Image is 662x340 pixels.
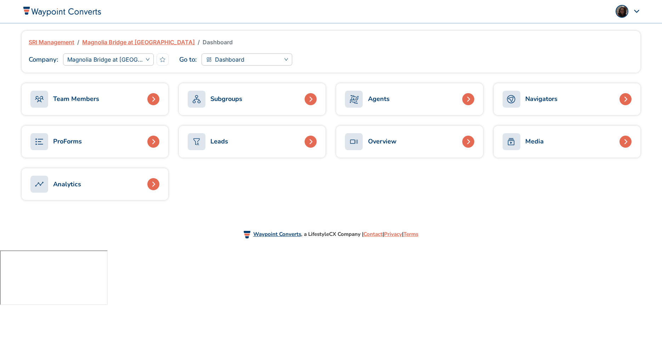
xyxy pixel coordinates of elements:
[67,54,149,65] span: Magnolia Bridge at Murrells Inlet
[179,55,197,64] h1: Go to :
[22,168,168,200] a: Analytics
[53,137,82,146] div: ProForms
[525,94,558,104] div: Navigators
[363,229,418,239] div: | |
[616,5,640,18] div: Popover trigger
[336,83,483,115] a: Agents
[494,83,640,115] a: Navigators
[53,94,99,104] div: Team Members
[210,94,242,104] div: Subgroups
[403,231,418,238] a: Terms
[368,94,390,104] div: Agents
[368,137,396,146] div: Overview
[29,38,633,46] nav: breadcrumb
[22,6,101,16] img: Waypoint Converts Logo
[203,38,233,46] span: Dashboard
[29,38,74,46] a: SRI Management
[157,53,169,66] button: Make Default Group
[22,126,168,158] a: ProForms
[253,231,301,238] a: Waypoint Converts
[53,180,81,189] div: Analytics
[384,231,402,238] a: Privacy
[215,54,244,65] span: Dashboard
[363,231,383,238] a: Contact
[22,83,168,115] a: Team Members
[179,83,326,115] a: Subgroups
[494,126,640,158] a: Media
[244,231,250,239] img: Waypoint Converts
[336,126,483,158] a: Overview
[104,218,558,250] div: , a LifestyleCX Company |
[616,6,628,17] img: cf943acf-497d-43dd-8ea9-10e69d2219ca.png
[29,55,58,64] h1: Company :
[525,137,544,146] div: Media
[179,126,326,158] a: Leads
[82,38,195,46] a: Magnolia Bridge at [GEOGRAPHIC_DATA]
[210,137,228,146] div: Leads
